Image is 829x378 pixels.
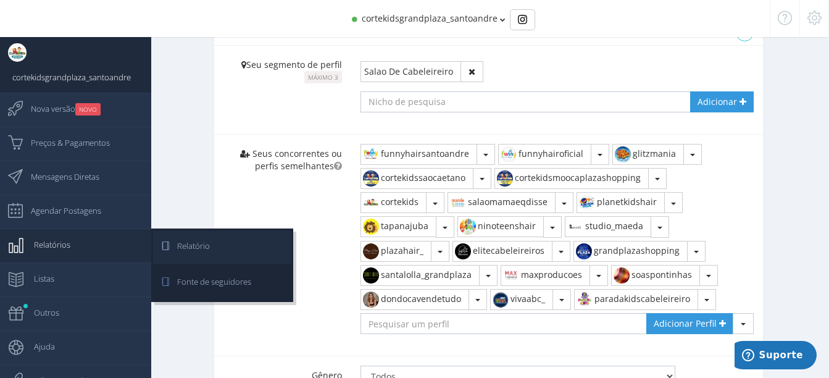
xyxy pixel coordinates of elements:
input: Nicho de pesquisa [360,91,670,112]
button: paradakidscabeleireiro [574,289,698,310]
button: maxproducoes [501,265,590,286]
small: Máximo 3 [304,71,342,83]
span: Adicionar Perfil [654,317,717,329]
span: Mensagens Diretas [19,161,99,192]
img: 416161494_887741783019727_8034558151143344254_n.jpg [361,241,381,261]
img: 499930235_18125574097448610_6205585854216318159_n.jpg [491,290,510,309]
span: Nova versão [19,93,101,124]
span: Adicionar [698,96,737,107]
button: Salao De Cabeleireiro [360,61,461,82]
button: salaomamaeqdisse [448,192,556,213]
img: 323596204_165096239575363_3167327464889889991_n.jpg [361,145,381,164]
img: 305066998_598143188468370_7618159868168061915_n.jpg [448,193,468,212]
img: 537509032_18524796445052806_2687444853425470369_n.jpg [574,241,594,261]
span: Fonte de seguidores [165,266,251,297]
button: tapanajuba [360,216,436,237]
a: Adicionar [690,91,754,112]
button: dondocavendetudo [360,289,469,310]
span: Seus concorrentes ou perfis semelhantes [252,148,342,172]
button: cortekids [360,192,427,213]
img: 75341301_438160550436714_3591631229792813056_n.jpg [565,217,585,237]
button: planetkidshair [577,192,665,213]
button: ninoteenshair [457,216,544,237]
button: funnyhairoficial [498,144,591,165]
span: Relatórios [22,229,70,260]
span: cortekidsgrandplaza_santoandre [362,12,498,24]
span: Listas [22,263,54,294]
a: Relatório [153,230,291,264]
iframe: Abre um widget para que você possa encontrar mais informações [735,341,817,372]
img: 472387071_596885693045166_1983184494631786899_n.jpg [361,290,381,309]
img: 428468256_762609478767563_9213415915957324062_n.jpg [575,290,594,309]
a: Adicionar Perfil [646,313,733,334]
img: 245575902_263663982204211_7012975267651434834_n.jpg [495,169,515,188]
span: Agendar Postagens [19,195,101,226]
button: vivaabc_ [490,289,553,310]
button: grandplazashopping [573,241,688,262]
span: Outros [22,297,59,328]
button: funnyhairsantoandre [360,144,477,165]
img: User Image [8,43,27,62]
img: 242986993_116979540751787_4072235514398566257_n.jpg [361,169,381,188]
button: plazahair_ [360,241,431,262]
img: 11312049_862923057114574_1610970838_a.jpg [499,145,519,164]
img: 404274841_226748263774011_5226112030827771308_n.jpg [613,145,633,164]
button: elitecabeleireiros [452,241,552,262]
small: NOVO [75,103,101,115]
img: 358162137_1635831773587620_9220049159621923048_n.jpg [361,193,381,212]
div: Seu segmento de perfil [214,46,351,93]
img: 434580265_402988912349158_1602717348676280497_n.jpg [458,217,478,237]
button: santalolla_grandplaza [360,265,480,286]
img: Instagram_simple_icon.svg [518,15,527,24]
span: Preços & Pagamentos [19,127,110,158]
button: studio_maeda [565,216,651,237]
img: 447604888_832082345464034_1664443156329735932_n.jpg [501,266,521,285]
button: soaspontinhas [611,265,700,286]
img: 286702666_564785028586816_3663961443047743321_n.jpg [453,241,473,261]
a: Fonte de seguidores [153,266,291,300]
button: cortekidssaocaetano [360,168,473,189]
img: 97284851_1107386022958742_1377865859774545920_n.jpg [612,266,631,285]
img: 354145860_940813433893450_1529621014198972995_n.jpg [361,217,381,237]
span: Ajuda [22,331,55,362]
div: Basic example [510,9,535,30]
img: 552936982_18062322923593883_545408367674414000_n.jpg [577,193,597,212]
img: 416321999_6507760542661424_7025805203059134887_n.jpg [361,266,381,285]
button: glitzmania [612,144,684,165]
input: Pesquisar um perfil [360,313,647,334]
span: Relatório [165,230,210,261]
button: cortekidsmoocaplazashopping [494,168,649,189]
